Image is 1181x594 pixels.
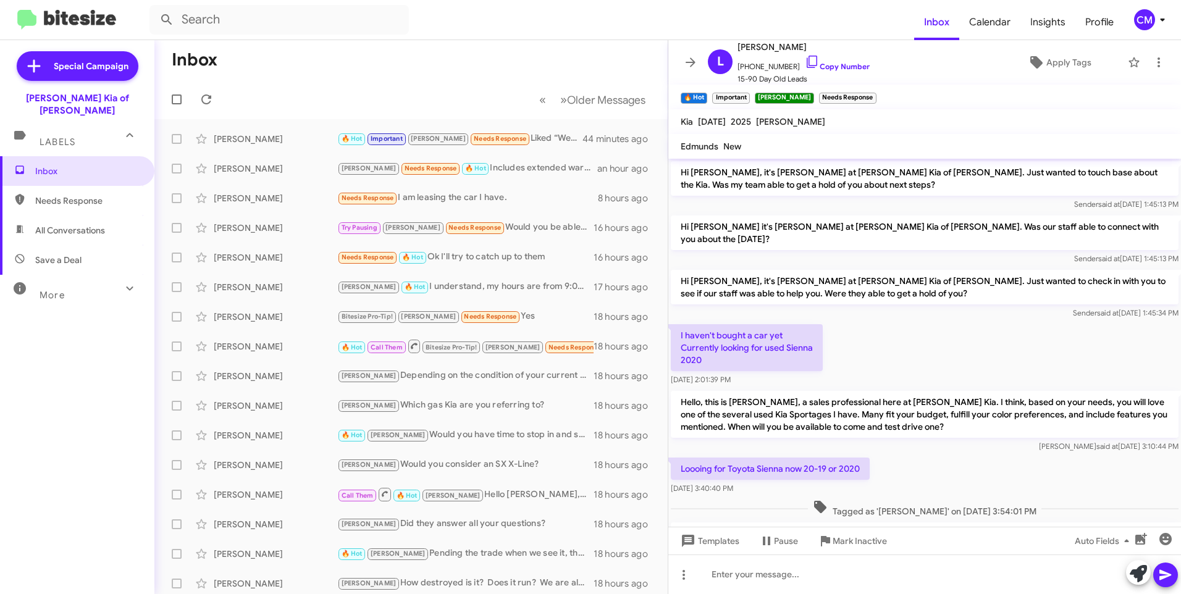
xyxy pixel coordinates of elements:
span: Save a Deal [35,254,82,266]
span: More [40,290,65,301]
span: [PERSON_NAME] [371,550,426,558]
div: [PERSON_NAME] [214,340,337,353]
div: 17 hours ago [594,281,658,293]
span: [PERSON_NAME] [738,40,870,54]
div: [PERSON_NAME] [214,518,337,530]
div: [PERSON_NAME] [214,429,337,441]
span: [PERSON_NAME] [411,135,466,143]
span: [PERSON_NAME] [485,343,540,351]
span: 🔥 Hot [342,431,363,439]
div: [PERSON_NAME] [214,311,337,323]
span: [PERSON_NAME] [342,520,397,528]
span: [PERSON_NAME] [385,224,440,232]
div: 18 hours ago [594,311,658,323]
span: L [717,52,724,72]
div: Would you consider an SX X-Line? [337,458,594,472]
span: [PERSON_NAME] [342,372,397,380]
p: We actually just traded one in the other day, is a 2019. Price is going to be marked in the mid-3... [671,522,1179,557]
span: Inbox [35,165,140,177]
span: [PERSON_NAME] [756,116,825,127]
span: New [723,141,741,152]
span: said at [1097,308,1119,317]
span: [PERSON_NAME] [371,431,426,439]
div: 8 hours ago [598,192,658,204]
span: Important [371,135,403,143]
div: Ok I'll try to catch up to them [337,250,594,264]
button: Next [553,87,653,112]
span: [PERSON_NAME] [426,492,481,500]
input: Search [149,5,409,35]
span: said at [1098,199,1120,209]
span: Pause [774,530,798,552]
div: Hello [PERSON_NAME], did you wind up coming in that day? [337,487,594,502]
div: With [PERSON_NAME] sx pretige [337,338,594,354]
button: Templates [668,530,749,552]
small: Important [712,93,749,104]
div: [PERSON_NAME] [214,162,337,175]
div: 18 hours ago [594,548,658,560]
div: How destroyed is it? Does it run? We are always looking for used vehicles no matter the condition. [337,576,594,590]
span: Apply Tags [1046,51,1091,73]
span: 15-90 Day Old Leads [738,73,870,85]
div: Yes [337,309,594,324]
span: Kia [681,116,693,127]
a: Copy Number [805,62,870,71]
span: Needs Response [35,195,140,207]
div: [PERSON_NAME] [214,370,337,382]
span: [PERSON_NAME] [342,401,397,409]
div: 18 hours ago [594,370,658,382]
span: » [560,92,567,107]
div: [PERSON_NAME] [214,192,337,204]
div: Which gas Kia are you referring to? [337,398,594,412]
div: [PERSON_NAME] [214,133,337,145]
span: said at [1098,254,1120,263]
button: CM [1124,9,1167,30]
span: [PERSON_NAME] [401,312,456,320]
span: [DATE] [698,116,726,127]
span: 🔥 Hot [342,343,363,351]
div: 44 minutes ago [584,133,658,145]
span: Auto Fields [1075,530,1134,552]
div: Includes extended warranty [337,161,597,175]
span: Templates [678,530,739,552]
a: Profile [1075,4,1124,40]
div: [PERSON_NAME] [214,399,337,412]
p: Loooing for Toyota Sienna now 20-19 or 2020 [671,458,870,480]
div: 18 hours ago [594,488,658,501]
div: 18 hours ago [594,518,658,530]
span: [PERSON_NAME] [342,579,397,587]
span: Needs Response [342,194,394,202]
div: 16 hours ago [594,222,658,234]
div: [PERSON_NAME] [214,222,337,234]
span: Edmunds [681,141,718,152]
span: 🔥 Hot [402,253,423,261]
div: Did they answer all your questions? [337,517,594,531]
span: [PHONE_NUMBER] [738,54,870,73]
span: Sender [DATE] 1:45:13 PM [1074,199,1179,209]
div: Would you have time to stop in and start the negotiations this week or maybe next? [337,428,594,442]
button: Auto Fields [1065,530,1144,552]
p: Hi [PERSON_NAME] it's [PERSON_NAME] at [PERSON_NAME] Kia of [PERSON_NAME]. Was our staff able to ... [671,215,1179,250]
div: Liked “We haven't put it on our lot yet; it's supposed to be priced in the mid-30s.” [337,132,584,146]
span: Calendar [959,4,1020,40]
span: Needs Response [448,224,501,232]
span: 🔥 Hot [397,492,418,500]
div: 18 hours ago [594,340,658,353]
span: [PERSON_NAME] [342,283,397,291]
span: Older Messages [567,93,645,107]
span: Labels [40,136,75,148]
a: Inbox [914,4,959,40]
span: 2025 [731,116,751,127]
div: 18 hours ago [594,429,658,441]
a: Insights [1020,4,1075,40]
span: Needs Response [474,135,526,143]
div: CM [1134,9,1155,30]
span: [DATE] 3:40:40 PM [671,483,733,493]
span: said at [1096,441,1118,451]
span: [DATE] 2:01:39 PM [671,375,731,384]
span: Call Them [371,343,403,351]
span: Needs Response [342,253,394,261]
span: Needs Response [405,164,457,172]
span: Tagged as '[PERSON_NAME]' on [DATE] 3:54:01 PM [808,500,1041,517]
